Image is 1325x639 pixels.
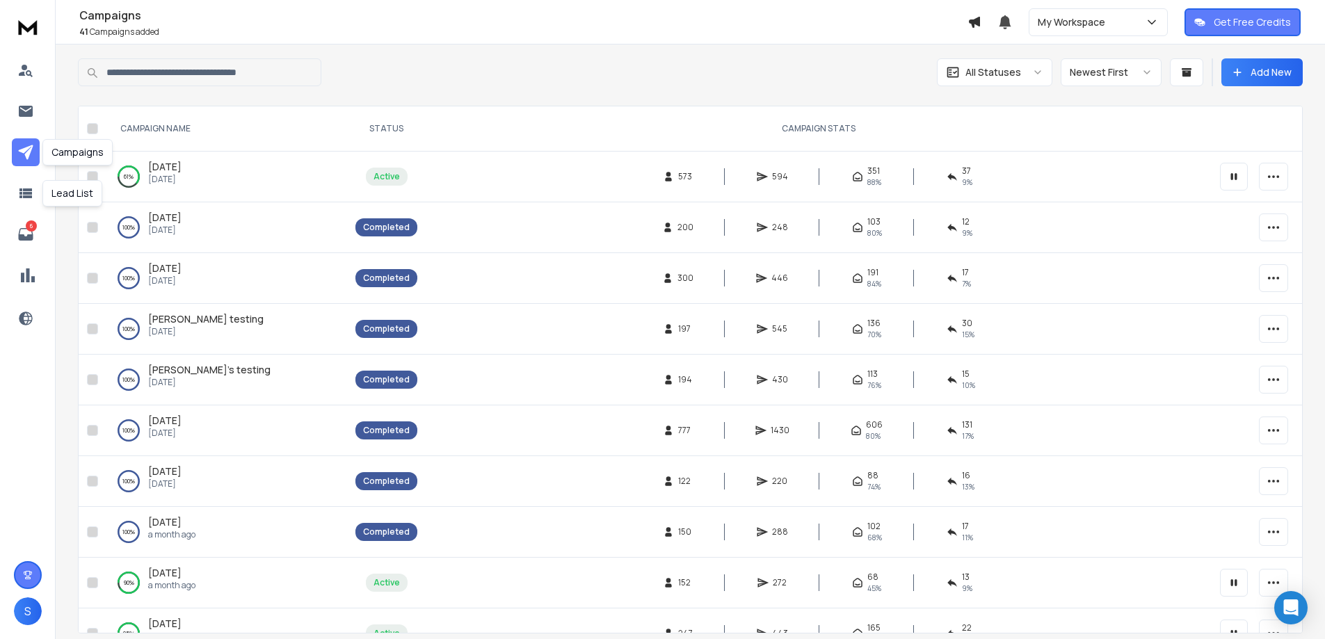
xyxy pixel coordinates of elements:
[962,278,971,289] span: 7 %
[148,160,182,173] span: [DATE]
[962,165,971,177] span: 37
[867,532,882,543] span: 68 %
[79,7,967,24] h1: Campaigns
[104,253,347,304] td: 100%[DATE][DATE]
[867,572,878,583] span: 68
[122,474,135,488] p: 100 %
[26,220,37,232] p: 6
[122,271,135,285] p: 100 %
[104,456,347,507] td: 100%[DATE][DATE]
[678,577,692,588] span: 152
[104,152,347,202] td: 61%[DATE][DATE]
[148,211,182,225] a: [DATE]
[1214,15,1291,29] p: Get Free Credits
[962,583,972,594] span: 9 %
[962,318,972,329] span: 30
[148,515,182,529] a: [DATE]
[148,617,182,631] a: [DATE]
[867,481,881,492] span: 74 %
[678,425,692,436] span: 777
[962,430,974,442] span: 17 %
[772,628,788,639] span: 443
[772,476,787,487] span: 220
[42,139,113,165] div: Campaigns
[79,26,967,38] p: Campaigns added
[104,106,347,152] th: CAMPAIGN NAME
[867,329,881,340] span: 70 %
[867,470,878,481] span: 88
[772,323,787,334] span: 545
[14,597,42,625] button: S
[965,65,1021,79] p: All Statuses
[14,14,42,40] img: logo
[962,481,974,492] span: 13 %
[867,227,882,238] span: 80 %
[363,273,410,284] div: Completed
[148,414,182,428] a: [DATE]
[363,425,410,436] div: Completed
[148,211,182,224] span: [DATE]
[148,312,264,326] a: [PERSON_NAME] testing
[1221,58,1303,86] button: Add New
[347,106,426,152] th: STATUS
[772,374,788,385] span: 430
[148,428,182,439] p: [DATE]
[772,222,788,233] span: 248
[12,220,40,248] a: 6
[122,220,135,234] p: 100 %
[867,165,880,177] span: 351
[148,566,182,580] a: [DATE]
[773,577,787,588] span: 272
[363,526,410,537] div: Completed
[148,363,271,376] span: [PERSON_NAME]'s testing
[148,160,182,174] a: [DATE]
[124,576,134,590] p: 90 %
[962,419,972,430] span: 131
[772,171,788,182] span: 594
[122,373,135,387] p: 100 %
[104,202,347,253] td: 100%[DATE][DATE]
[867,278,881,289] span: 84 %
[1274,591,1308,624] div: Open Intercom Messenger
[867,380,881,391] span: 76 %
[962,369,970,380] span: 15
[363,374,410,385] div: Completed
[122,322,135,336] p: 100 %
[867,369,878,380] span: 113
[678,526,692,537] span: 150
[867,583,881,594] span: 45 %
[148,326,264,337] p: [DATE]
[772,526,788,537] span: 288
[1061,58,1162,86] button: Newest First
[962,329,974,340] span: 15 %
[771,273,788,284] span: 446
[867,267,878,278] span: 191
[42,180,102,207] div: Lead List
[148,464,182,478] span: [DATE]
[148,174,182,185] p: [DATE]
[374,171,400,182] div: Active
[867,216,881,227] span: 103
[148,261,182,275] a: [DATE]
[962,572,970,583] span: 13
[148,580,195,591] p: a month ago
[866,430,881,442] span: 80 %
[148,275,182,286] p: [DATE]
[867,318,881,329] span: 136
[124,170,134,184] p: 61 %
[962,380,975,391] span: 10 %
[104,507,347,558] td: 100%[DATE]a month ago
[677,273,693,284] span: 300
[148,464,182,478] a: [DATE]
[678,171,692,182] span: 573
[962,177,972,188] span: 9 %
[122,525,135,539] p: 100 %
[104,304,347,355] td: 100%[PERSON_NAME] testing[DATE]
[363,323,410,334] div: Completed
[148,377,271,388] p: [DATE]
[148,363,271,377] a: [PERSON_NAME]'s testing
[363,222,410,233] div: Completed
[867,177,881,188] span: 88 %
